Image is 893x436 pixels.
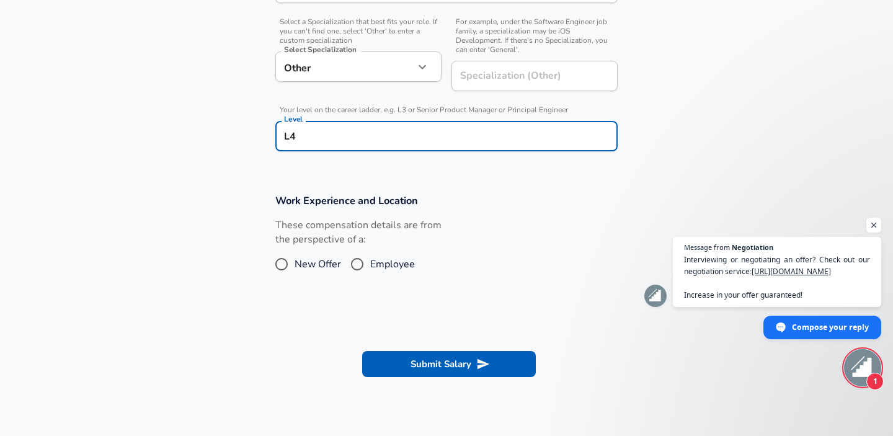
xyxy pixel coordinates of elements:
[275,194,618,208] h3: Work Experience and Location
[275,51,414,82] div: Other
[370,257,415,272] span: Employee
[284,115,303,123] label: Level
[275,218,442,247] label: These compensation details are from the perspective of a:
[275,105,618,115] span: Your level on the career ladder. e.g. L3 or Senior Product Manager or Principal Engineer
[451,17,618,55] span: For example, under the Software Engineer job family, a specialization may be iOS Development. If ...
[866,373,884,390] span: 1
[295,257,341,272] span: New Offer
[362,351,536,377] button: Submit Salary
[284,46,356,53] label: Select Specialization
[684,244,730,251] span: Message from
[732,244,773,251] span: Negotiation
[281,127,612,146] input: L3
[844,349,881,386] div: Open chat
[684,254,870,301] span: Interviewing or negotiating an offer? Check out our negotiation service: Increase in your offer g...
[792,316,869,338] span: Compose your reply
[275,17,442,45] span: Select a Specialization that best fits your role. If you can't find one, select 'Other' to enter ...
